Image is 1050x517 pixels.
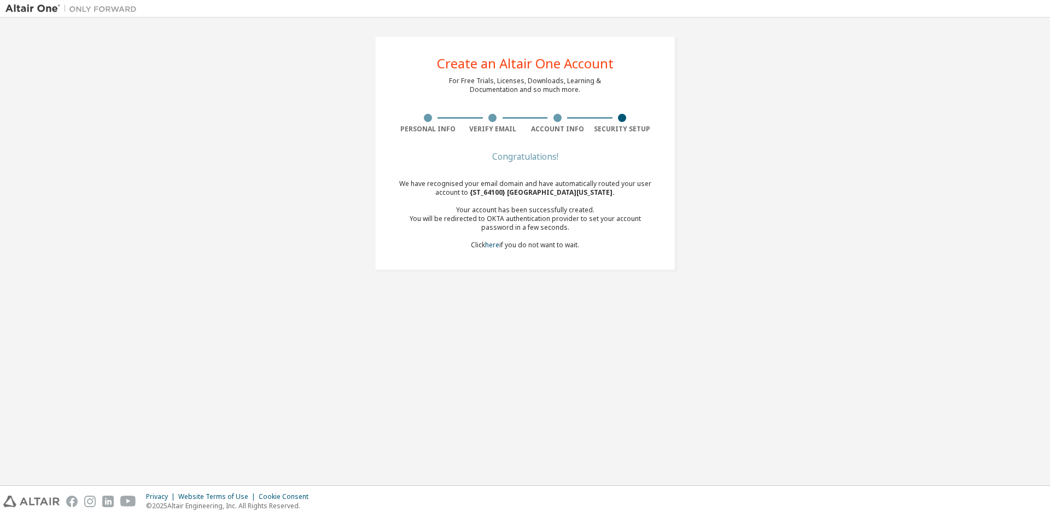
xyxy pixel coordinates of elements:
[590,125,655,133] div: Security Setup
[120,496,136,507] img: youtube.svg
[178,492,259,501] div: Website Terms of Use
[146,501,315,510] p: © 2025 Altair Engineering, Inc. All Rights Reserved.
[3,496,60,507] img: altair_logo.svg
[84,496,96,507] img: instagram.svg
[395,179,655,249] div: We have recognised your email domain and have automatically routed your user account to Click if ...
[460,125,526,133] div: Verify Email
[259,492,315,501] div: Cookie Consent
[449,77,601,94] div: For Free Trials, Licenses, Downloads, Learning & Documentation and so much more.
[485,240,499,249] a: here
[102,496,114,507] img: linkedin.svg
[525,125,590,133] div: Account Info
[66,496,78,507] img: facebook.svg
[470,188,615,197] span: {ST_64100} [GEOGRAPHIC_DATA][US_STATE] .
[437,57,614,70] div: Create an Altair One Account
[395,125,460,133] div: Personal Info
[395,214,655,232] div: You will be redirected to OKTA authentication provider to set your account password in a few seco...
[146,492,178,501] div: Privacy
[395,206,655,214] div: Your account has been successfully created.
[5,3,142,14] img: Altair One
[395,153,655,160] div: Congratulations!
